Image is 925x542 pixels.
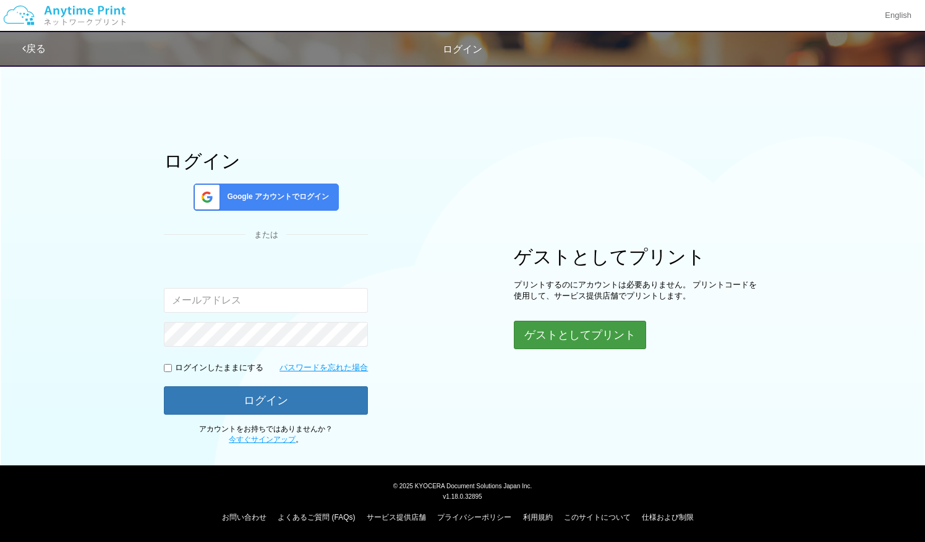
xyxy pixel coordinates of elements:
a: パスワードを忘れた場合 [279,362,368,374]
h1: ログイン [164,151,368,171]
button: ログイン [164,386,368,415]
span: 。 [229,435,303,444]
a: お問い合わせ [222,513,266,522]
a: このサイトについて [564,513,631,522]
span: v1.18.0.32895 [443,493,482,500]
a: サービス提供店舗 [367,513,426,522]
div: または [164,229,368,241]
a: 今すぐサインアップ [229,435,296,444]
span: Google アカウントでログイン [222,192,329,202]
a: 仕様および制限 [642,513,694,522]
p: プリントするのにアカウントは必要ありません。 プリントコードを使用して、サービス提供店舗でプリントします。 [514,279,761,302]
input: メールアドレス [164,288,368,313]
p: ログインしたままにする [175,362,263,374]
a: 利用規約 [523,513,553,522]
h1: ゲストとしてプリント [514,247,761,267]
button: ゲストとしてプリント [514,321,646,349]
span: © 2025 KYOCERA Document Solutions Japan Inc. [393,481,532,489]
a: よくあるご質問 (FAQs) [278,513,355,522]
span: ログイン [443,44,482,54]
a: プライバシーポリシー [437,513,511,522]
p: アカウントをお持ちではありませんか？ [164,424,368,445]
a: 戻る [22,43,46,54]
